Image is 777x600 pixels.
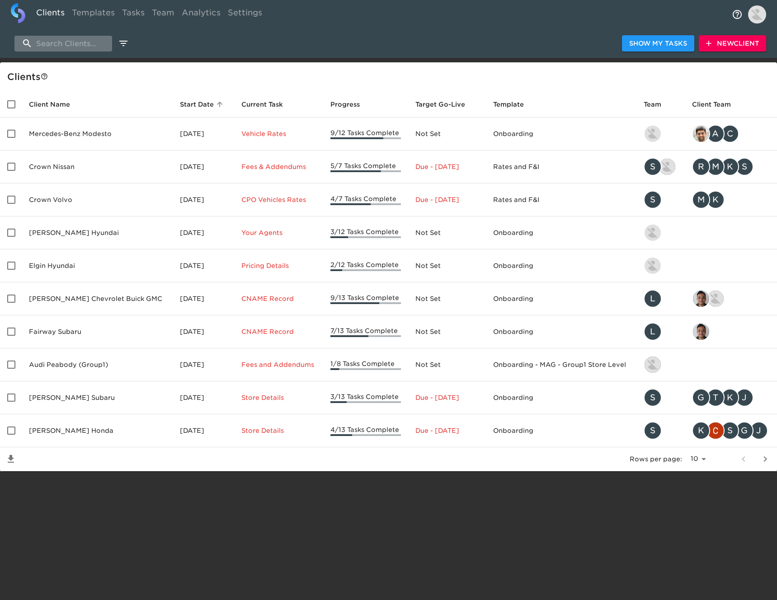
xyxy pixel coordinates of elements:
p: Due - [DATE] [415,393,479,402]
span: This is the next Task in this Hub that should be completed [241,99,283,110]
div: savannah@roadster.com, austin@roadster.com [644,158,677,176]
td: Rates and F&I [486,150,636,183]
img: kevin.lo@roadster.com [645,225,661,241]
td: [DATE] [173,150,234,183]
span: Client Team [692,99,743,110]
span: Template [493,99,536,110]
div: rrobins@crowncars.com, mcooley@crowncars.com, kwilson@crowncars.com, sparent@crowncars.com [692,158,770,176]
img: nikko.foster@roadster.com [645,356,661,373]
td: [DATE] [173,315,234,348]
td: Crown Nissan [22,150,173,183]
div: L [644,290,662,308]
div: S [644,158,662,176]
p: Rows per page: [630,455,682,464]
button: notifications [726,4,748,25]
td: Not Set [408,117,486,150]
div: nikko.foster@roadster.com [644,356,677,374]
td: Not Set [408,315,486,348]
td: [DATE] [173,216,234,249]
div: mcooley@crowncars.com, kwilson@crowncars.com [692,191,770,209]
button: next page [754,448,776,470]
span: Client Name [29,99,82,110]
div: C [721,125,739,143]
div: kevin.lo@roadster.com [644,125,677,143]
img: Profile [748,5,766,23]
p: Due - [DATE] [415,426,479,435]
div: J [750,422,768,440]
p: Your Agents [241,228,316,237]
button: edit [116,36,131,51]
td: Not Set [408,249,486,282]
td: Not Set [408,216,486,249]
div: J [735,389,753,407]
span: Target Go-Live [415,99,477,110]
span: Start Date [180,99,226,110]
td: [DATE] [173,414,234,447]
button: NewClient [699,35,766,52]
a: Templates [68,3,118,25]
td: 4/7 Tasks Complete [323,183,408,216]
td: Mercedes-Benz Modesto [22,117,173,150]
td: Not Set [408,348,486,381]
td: Onboarding [486,381,636,414]
select: rows per page [686,452,709,466]
td: [DATE] [173,117,234,150]
div: kevin.lo@roadster.com [644,257,677,275]
td: Audi Peabody (Group1) [22,348,173,381]
button: Show My Tasks [622,35,694,52]
a: Team [148,3,178,25]
div: M [692,191,710,209]
div: S [721,422,739,440]
img: kevin.lo@roadster.com [645,258,661,274]
td: [DATE] [173,282,234,315]
span: Calculated based on the start date and the duration of all Tasks contained in this Hub. [415,99,465,110]
div: leland@roadster.com [644,290,677,308]
p: CPO Vehicles Rates [241,195,316,204]
div: A [706,125,725,143]
div: K [692,422,710,440]
td: 3/12 Tasks Complete [323,216,408,249]
td: 5/7 Tasks Complete [323,150,408,183]
div: kevin.lo@roadster.com [644,224,677,242]
img: austin@roadster.com [659,159,675,175]
td: [DATE] [173,381,234,414]
a: Tasks [118,3,148,25]
p: CNAME Record [241,327,316,336]
td: Onboarding [486,117,636,150]
td: Onboarding [486,414,636,447]
td: Onboarding [486,315,636,348]
a: Analytics [178,3,224,25]
div: T [706,389,725,407]
td: Onboarding [486,249,636,282]
div: kevin.mand@schomp.com, christopher.mccarthy@roadster.com, scott.graves@schomp.com, george.lawton@... [692,422,770,440]
p: Fees & Addendums [241,162,316,171]
span: Show My Tasks [629,38,687,49]
img: sai@simplemnt.com [693,291,709,307]
td: Onboarding [486,216,636,249]
td: Elgin Hyundai [22,249,173,282]
p: Due - [DATE] [415,162,479,171]
p: Due - [DATE] [415,195,479,204]
p: Pricing Details [241,261,316,270]
a: Settings [224,3,266,25]
div: L [644,323,662,341]
input: search [14,36,112,52]
td: 2/12 Tasks Complete [323,249,408,282]
td: Not Set [408,282,486,315]
td: [PERSON_NAME] Chevrolet Buick GMC [22,282,173,315]
img: sandeep@simplemnt.com [693,126,709,142]
td: [DATE] [173,249,234,282]
span: Progress [330,99,372,110]
div: savannah@roadster.com [644,191,677,209]
div: K [706,191,725,209]
div: sandeep@simplemnt.com, angelique.nurse@roadster.com, clayton.mandel@roadster.com [692,125,770,143]
div: K [721,389,739,407]
div: S [644,389,662,407]
td: [PERSON_NAME] Subaru [22,381,173,414]
div: K [721,158,739,176]
div: M [706,158,725,176]
td: 7/13 Tasks Complete [323,315,408,348]
td: Onboarding [486,282,636,315]
div: savannah@roadster.com [644,422,677,440]
td: [PERSON_NAME] Hyundai [22,216,173,249]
